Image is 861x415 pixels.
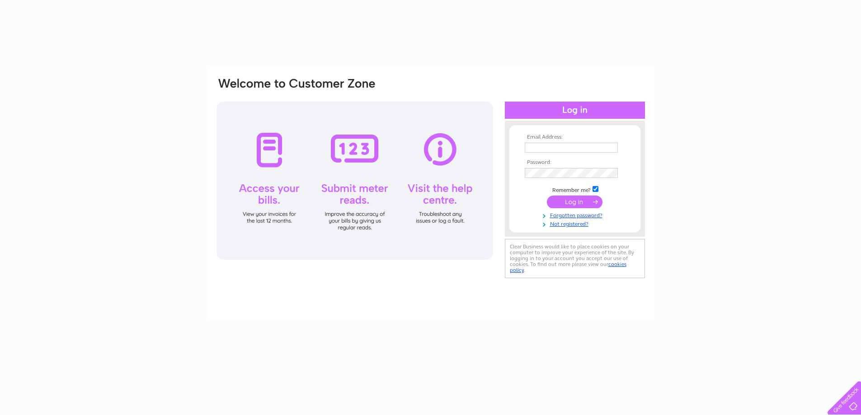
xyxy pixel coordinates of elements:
[525,210,627,219] a: Forgotten password?
[505,239,645,278] div: Clear Business would like to place cookies on your computer to improve your experience of the sit...
[522,159,627,166] th: Password:
[510,261,626,273] a: cookies policy
[547,196,602,208] input: Submit
[522,185,627,194] td: Remember me?
[525,219,627,228] a: Not registered?
[522,134,627,140] th: Email Address:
